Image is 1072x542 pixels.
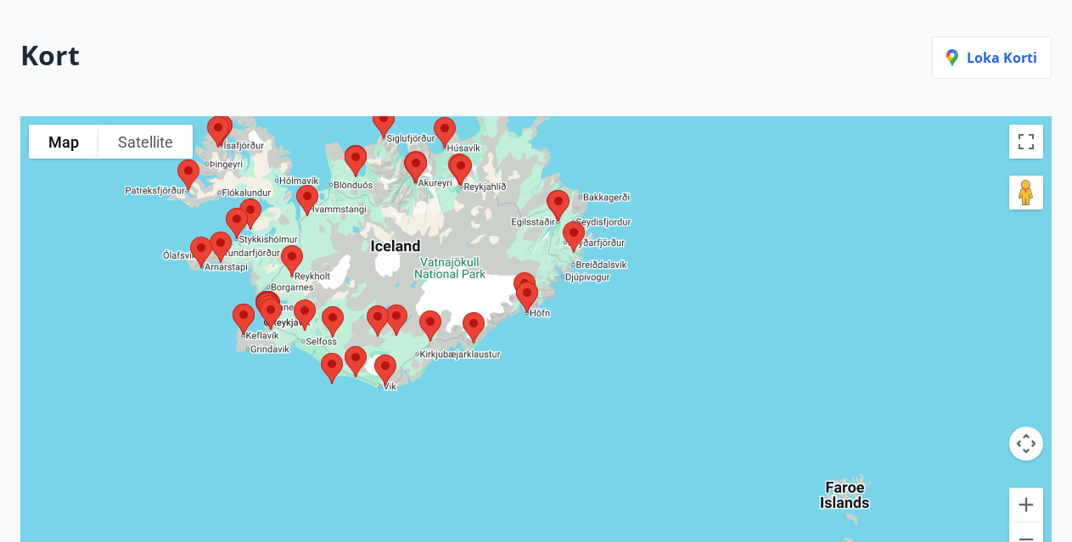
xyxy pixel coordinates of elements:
button: Loka korti [932,36,1052,79]
button: Zoom in [1009,488,1043,522]
button: Show street map [29,125,98,159]
h2: Kort [20,36,80,79]
button: Show satellite imagery [98,125,193,159]
button: Drag Pegman onto the map to open Street View [1009,176,1043,210]
button: Map camera controls [1009,427,1043,461]
button: Toggle fullscreen view [1009,125,1043,159]
p: Loka korti [946,48,1037,67]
